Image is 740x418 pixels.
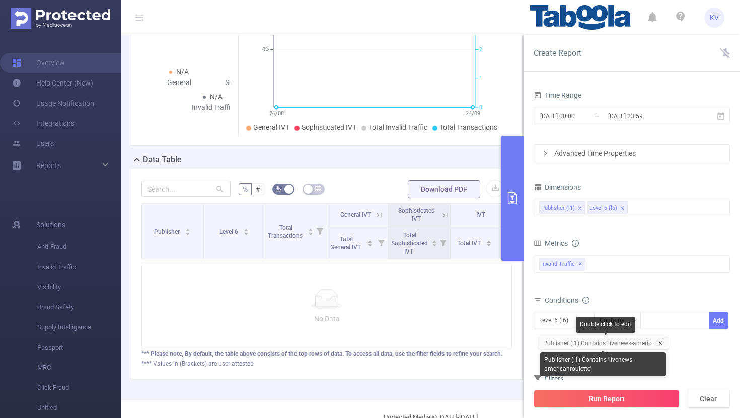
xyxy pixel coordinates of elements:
[539,201,585,214] li: Publisher (l1)
[219,228,240,235] span: Level 6
[268,224,304,239] span: Total Transactions
[374,226,388,259] i: Filter menu
[36,155,61,176] a: Reports
[431,239,437,242] i: icon: caret-up
[36,215,65,235] span: Solutions
[12,73,93,93] a: Help Center (New)
[262,47,269,53] tspan: 0%
[210,93,223,101] span: N/A
[315,186,321,192] i: icon: table
[37,257,121,277] span: Invalid Traffic
[620,206,625,212] i: icon: close
[12,113,75,133] a: Integrations
[436,226,450,259] i: Filter menu
[582,297,589,304] i: icon: info-circle
[185,231,191,234] i: icon: caret-down
[534,91,581,99] span: Time Range
[150,313,503,324] p: No Data
[540,352,666,376] div: Publisher (l1) Contains 'livenews-americanroulette'
[12,133,54,153] a: Users
[431,239,437,245] div: Sort
[539,109,621,123] input: Start date
[497,226,511,259] i: Filter menu
[185,227,191,233] div: Sort
[439,123,497,131] span: Total Transactions
[479,75,482,82] tspan: 1
[398,207,435,222] span: Sophisticated IVT
[408,180,480,198] button: Download PDF
[313,204,327,259] i: Filter menu
[534,145,729,162] div: icon: rightAdvanced Time Properties
[534,390,680,408] button: Run Report
[11,8,110,29] img: Protected Media
[534,183,581,191] span: Dimensions
[587,201,628,214] li: Level 6 (l6)
[185,227,191,230] i: icon: caret-up
[466,110,480,117] tspan: 24/09
[572,240,579,247] i: icon: info-circle
[709,312,728,329] button: Add
[243,231,249,234] i: icon: caret-down
[539,258,585,271] span: Invalid Traffic
[538,337,669,350] span: Publisher (l1) Contains 'livenews-americ...
[308,227,314,233] div: Sort
[143,154,182,166] h2: Data Table
[154,228,181,235] span: Publisher
[340,211,371,218] span: General IVT
[479,104,482,111] tspan: 0
[243,185,248,193] span: %
[539,312,575,329] div: Level 6 (l6)
[243,227,249,230] i: icon: caret-up
[176,68,189,76] span: N/A
[545,296,589,304] span: Conditions
[486,239,492,245] div: Sort
[687,390,730,408] button: Clear
[213,77,280,88] div: Sophisticated
[145,77,213,88] div: General
[710,8,719,28] span: KV
[308,227,313,230] i: icon: caret-up
[534,239,568,247] span: Metrics
[476,211,485,218] span: IVT
[391,232,428,255] span: Total Sophisticated IVT
[541,202,575,215] div: Publisher (l1)
[330,236,362,251] span: Total General IVT
[37,378,121,398] span: Click Fraud
[534,375,564,383] span: Filters
[431,242,437,245] i: icon: caret-down
[589,202,617,215] div: Level 6 (l6)
[256,185,260,193] span: #
[37,398,121,418] span: Unified
[37,338,121,358] span: Passport
[37,297,121,317] span: Brand Safety
[141,181,231,197] input: Search...
[534,48,581,58] span: Create Report
[12,53,65,73] a: Overview
[141,349,512,358] div: *** Please note, By default, the table above consists of the top rows of data. To access all data...
[486,239,492,242] i: icon: caret-up
[302,123,356,131] span: Sophisticated IVT
[368,123,427,131] span: Total Invalid Traffic
[367,239,373,245] div: Sort
[276,186,282,192] i: icon: bg-colors
[578,258,582,270] span: ✕
[12,93,94,113] a: Usage Notification
[658,341,663,346] i: icon: close
[37,358,121,378] span: MRC
[253,123,289,131] span: General IVT
[607,109,689,123] input: End date
[479,47,482,53] tspan: 2
[576,317,635,333] div: Double click to edit
[269,110,284,117] tspan: 26/08
[367,239,373,242] i: icon: caret-up
[308,231,313,234] i: icon: caret-down
[600,312,631,329] div: Contains
[141,359,512,368] div: **** Values in (Brackets) are user attested
[367,242,373,245] i: icon: caret-down
[243,227,249,233] div: Sort
[36,161,61,170] span: Reports
[179,102,247,113] div: Invalid Traffic
[37,237,121,257] span: Anti-Fraud
[542,150,548,156] i: icon: right
[37,317,121,338] span: Supply Intelligence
